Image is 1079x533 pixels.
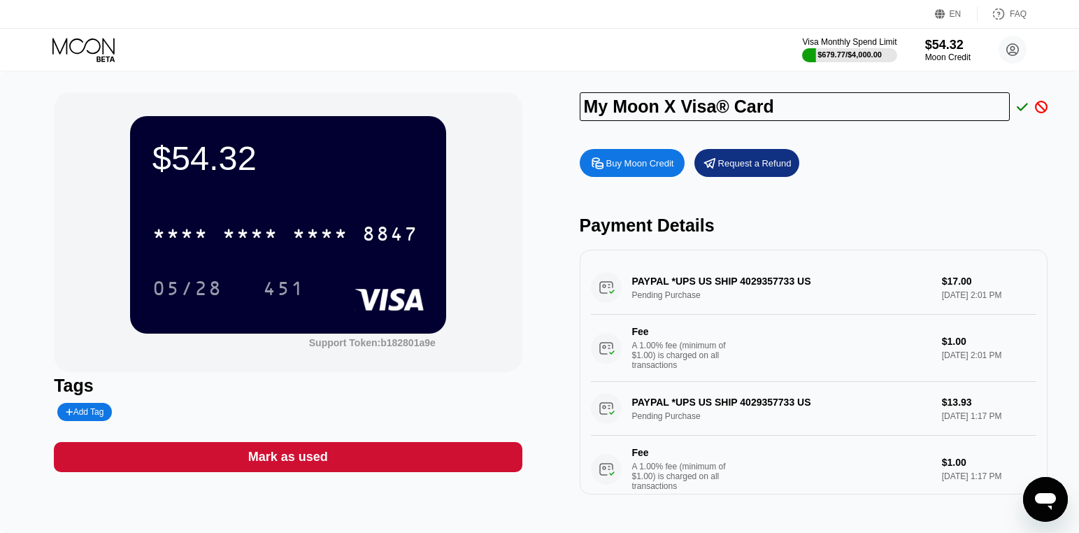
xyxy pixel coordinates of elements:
div: Request a Refund [694,149,799,177]
div: 05/28 [152,279,222,301]
div: [DATE] 2:01 PM [942,350,1036,360]
div: Tags [54,376,522,396]
div: EN [935,7,978,21]
div: 8847 [362,225,418,247]
div: Add Tag [66,407,103,417]
div: A 1.00% fee (minimum of $1.00) is charged on all transactions [632,341,737,370]
div: Add Tag [57,403,112,421]
div: 451 [263,279,305,301]
div: FeeA 1.00% fee (minimum of $1.00) is charged on all transactions$1.00[DATE] 2:01 PM [591,315,1036,382]
div: FAQ [978,7,1027,21]
div: Fee [632,326,730,337]
div: $679.77 / $4,000.00 [817,50,882,59]
div: Support Token: b182801a9e [309,337,436,348]
div: 05/28 [142,271,233,306]
div: Mark as used [54,442,522,472]
div: Buy Moon Credit [580,149,685,177]
div: Fee [632,447,730,458]
div: Request a Refund [718,157,792,169]
div: Moon Credit [925,52,971,62]
div: Payment Details [580,215,1048,236]
div: FAQ [1010,9,1027,19]
div: $1.00 [942,457,1036,468]
div: Mark as used [248,449,328,465]
div: $54.32 [152,138,424,178]
div: $54.32 [925,38,971,52]
div: Buy Moon Credit [606,157,674,169]
div: Support Token:b182801a9e [309,337,436,348]
div: Visa Monthly Spend Limit [802,37,896,47]
div: $54.32Moon Credit [925,38,971,62]
div: EN [950,9,962,19]
div: $1.00 [942,336,1036,347]
input: Text input field [580,92,1010,121]
div: FeeA 1.00% fee (minimum of $1.00) is charged on all transactions$1.00[DATE] 1:17 PM [591,436,1036,503]
div: [DATE] 1:17 PM [942,471,1036,481]
div: 451 [252,271,315,306]
iframe: Button to launch messaging window [1023,477,1068,522]
div: A 1.00% fee (minimum of $1.00) is charged on all transactions [632,462,737,491]
div: Visa Monthly Spend Limit$679.77/$4,000.00 [802,37,896,62]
